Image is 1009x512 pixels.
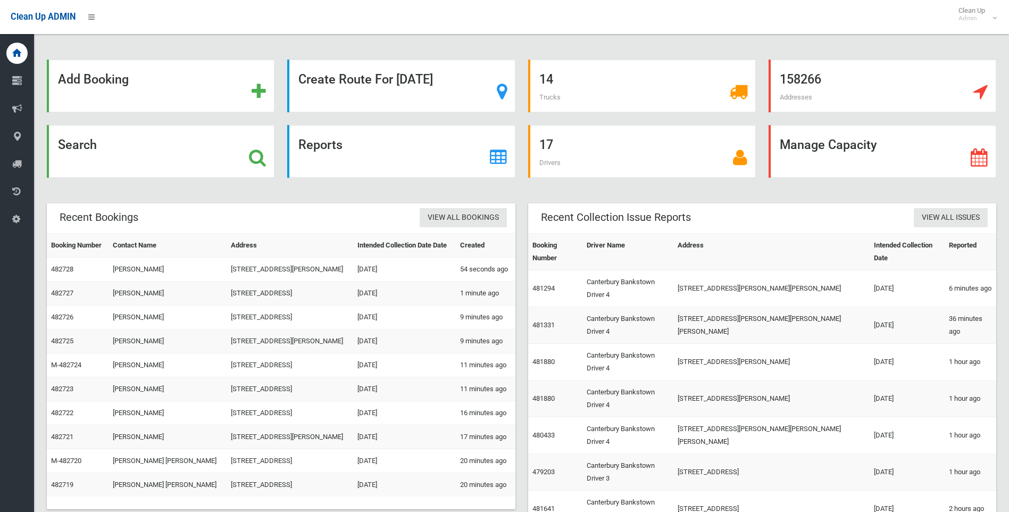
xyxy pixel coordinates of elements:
[287,60,515,112] a: Create Route For [DATE]
[582,344,673,381] td: Canterbury Bankstown Driver 4
[456,353,515,377] td: 11 minutes ago
[532,284,555,292] a: 481294
[528,125,756,178] a: 17 Drivers
[582,417,673,454] td: Canterbury Bankstown Driver 4
[582,307,673,344] td: Canterbury Bankstown Driver 4
[945,381,996,417] td: 1 hour ago
[420,208,507,228] a: View All Bookings
[109,258,226,282] td: [PERSON_NAME]
[47,207,151,228] header: Recent Bookings
[532,321,555,329] a: 481331
[582,381,673,417] td: Canterbury Bankstown Driver 4
[532,431,555,439] a: 480433
[51,457,81,465] a: M-482720
[456,258,515,282] td: 54 seconds ago
[528,60,756,112] a: 14 Trucks
[51,313,73,321] a: 482726
[109,234,226,258] th: Contact Name
[353,282,456,305] td: [DATE]
[353,473,456,497] td: [DATE]
[870,344,945,381] td: [DATE]
[109,401,226,425] td: [PERSON_NAME]
[456,329,515,353] td: 9 minutes ago
[353,401,456,425] td: [DATE]
[298,72,433,87] strong: Create Route For [DATE]
[227,329,353,353] td: [STREET_ADDRESS][PERSON_NAME]
[870,381,945,417] td: [DATE]
[353,377,456,401] td: [DATE]
[673,381,870,417] td: [STREET_ADDRESS][PERSON_NAME]
[673,307,870,344] td: [STREET_ADDRESS][PERSON_NAME][PERSON_NAME][PERSON_NAME]
[456,449,515,473] td: 20 minutes ago
[528,207,704,228] header: Recent Collection Issue Reports
[109,329,226,353] td: [PERSON_NAME]
[780,93,812,101] span: Addresses
[456,305,515,329] td: 9 minutes ago
[109,377,226,401] td: [PERSON_NAME]
[109,449,226,473] td: [PERSON_NAME] [PERSON_NAME]
[945,234,996,270] th: Reported
[914,208,988,228] a: View All Issues
[227,473,353,497] td: [STREET_ADDRESS]
[539,93,561,101] span: Trucks
[47,234,109,258] th: Booking Number
[298,137,343,152] strong: Reports
[109,353,226,377] td: [PERSON_NAME]
[51,409,73,417] a: 482722
[945,270,996,307] td: 6 minutes ago
[51,481,73,489] a: 482719
[456,425,515,449] td: 17 minutes ago
[958,14,985,22] small: Admin
[532,358,555,366] a: 481880
[353,234,456,258] th: Intended Collection Date Date
[109,425,226,449] td: [PERSON_NAME]
[780,137,877,152] strong: Manage Capacity
[673,344,870,381] td: [STREET_ADDRESS][PERSON_NAME]
[109,473,226,497] td: [PERSON_NAME] [PERSON_NAME]
[51,289,73,297] a: 482727
[227,282,353,305] td: [STREET_ADDRESS]
[456,282,515,305] td: 1 minute ago
[353,305,456,329] td: [DATE]
[528,234,583,270] th: Booking Number
[47,125,274,178] a: Search
[227,377,353,401] td: [STREET_ADDRESS]
[532,394,555,402] a: 481880
[287,125,515,178] a: Reports
[456,377,515,401] td: 11 minutes ago
[227,425,353,449] td: [STREET_ADDRESS][PERSON_NAME]
[673,454,870,491] td: [STREET_ADDRESS]
[945,454,996,491] td: 1 hour ago
[353,353,456,377] td: [DATE]
[870,454,945,491] td: [DATE]
[780,72,821,87] strong: 158266
[51,337,73,345] a: 482725
[11,12,76,22] span: Clean Up ADMIN
[539,159,561,167] span: Drivers
[673,234,870,270] th: Address
[51,433,73,441] a: 482721
[353,449,456,473] td: [DATE]
[353,425,456,449] td: [DATE]
[769,60,996,112] a: 158266 Addresses
[945,307,996,344] td: 36 minutes ago
[227,401,353,425] td: [STREET_ADDRESS]
[51,265,73,273] a: 482728
[456,473,515,497] td: 20 minutes ago
[769,125,996,178] a: Manage Capacity
[353,329,456,353] td: [DATE]
[353,258,456,282] td: [DATE]
[582,270,673,307] td: Canterbury Bankstown Driver 4
[582,454,673,491] td: Canterbury Bankstown Driver 3
[945,417,996,454] td: 1 hour ago
[109,282,226,305] td: [PERSON_NAME]
[227,449,353,473] td: [STREET_ADDRESS]
[539,72,553,87] strong: 14
[673,270,870,307] td: [STREET_ADDRESS][PERSON_NAME][PERSON_NAME]
[51,385,73,393] a: 482723
[870,307,945,344] td: [DATE]
[870,417,945,454] td: [DATE]
[870,270,945,307] td: [DATE]
[47,60,274,112] a: Add Booking
[953,6,996,22] span: Clean Up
